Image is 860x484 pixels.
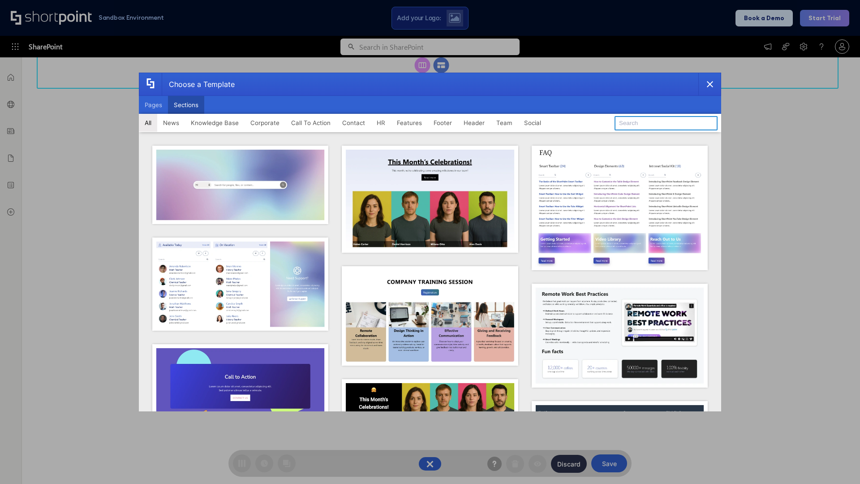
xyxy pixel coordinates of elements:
[139,73,721,411] div: template selector
[391,114,428,132] button: Features
[518,114,547,132] button: Social
[157,114,185,132] button: News
[139,114,157,132] button: All
[139,96,168,114] button: Pages
[815,441,860,484] iframe: Chat Widget
[336,114,371,132] button: Contact
[245,114,285,132] button: Corporate
[185,114,245,132] button: Knowledge Base
[285,114,336,132] button: Call To Action
[490,114,518,132] button: Team
[615,116,718,130] input: Search
[162,73,235,95] div: Choose a Template
[458,114,490,132] button: Header
[371,114,391,132] button: HR
[428,114,458,132] button: Footer
[168,96,204,114] button: Sections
